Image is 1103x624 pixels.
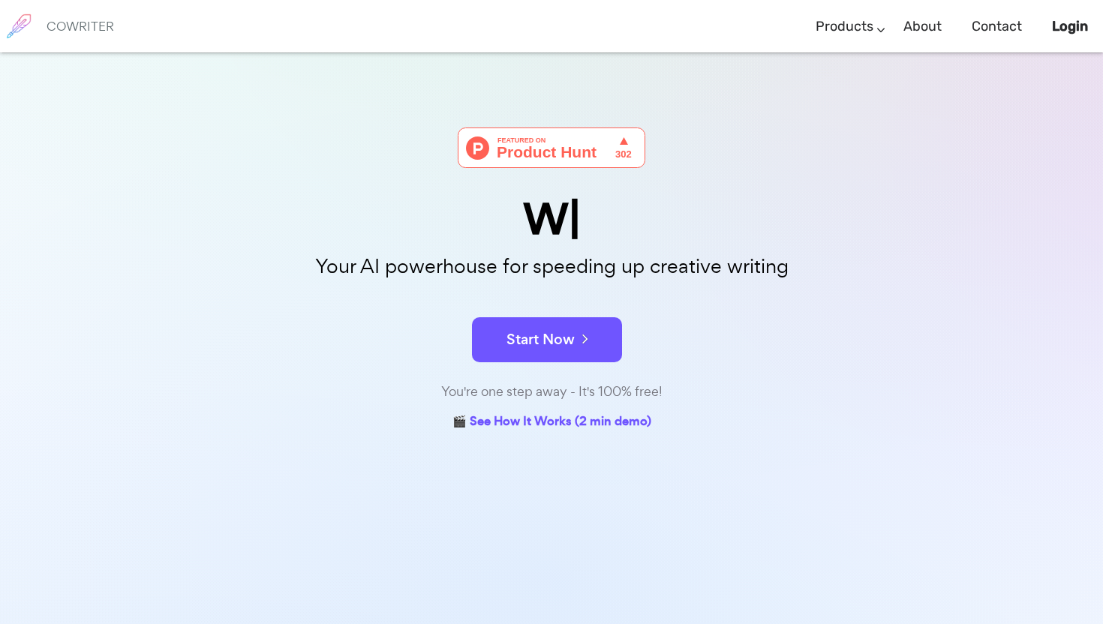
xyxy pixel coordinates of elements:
[1052,18,1088,34] b: Login
[176,381,927,403] div: You're one step away - It's 100% free!
[972,4,1022,49] a: Contact
[472,317,622,362] button: Start Now
[458,127,645,168] img: Cowriter - Your AI buddy for speeding up creative writing | Product Hunt
[47,19,114,33] h6: COWRITER
[816,4,873,49] a: Products
[1052,4,1088,49] a: Login
[903,4,942,49] a: About
[176,198,927,241] div: W
[452,411,651,434] a: 🎬 See How It Works (2 min demo)
[176,250,927,283] p: Your AI powerhouse for speeding up creative writing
